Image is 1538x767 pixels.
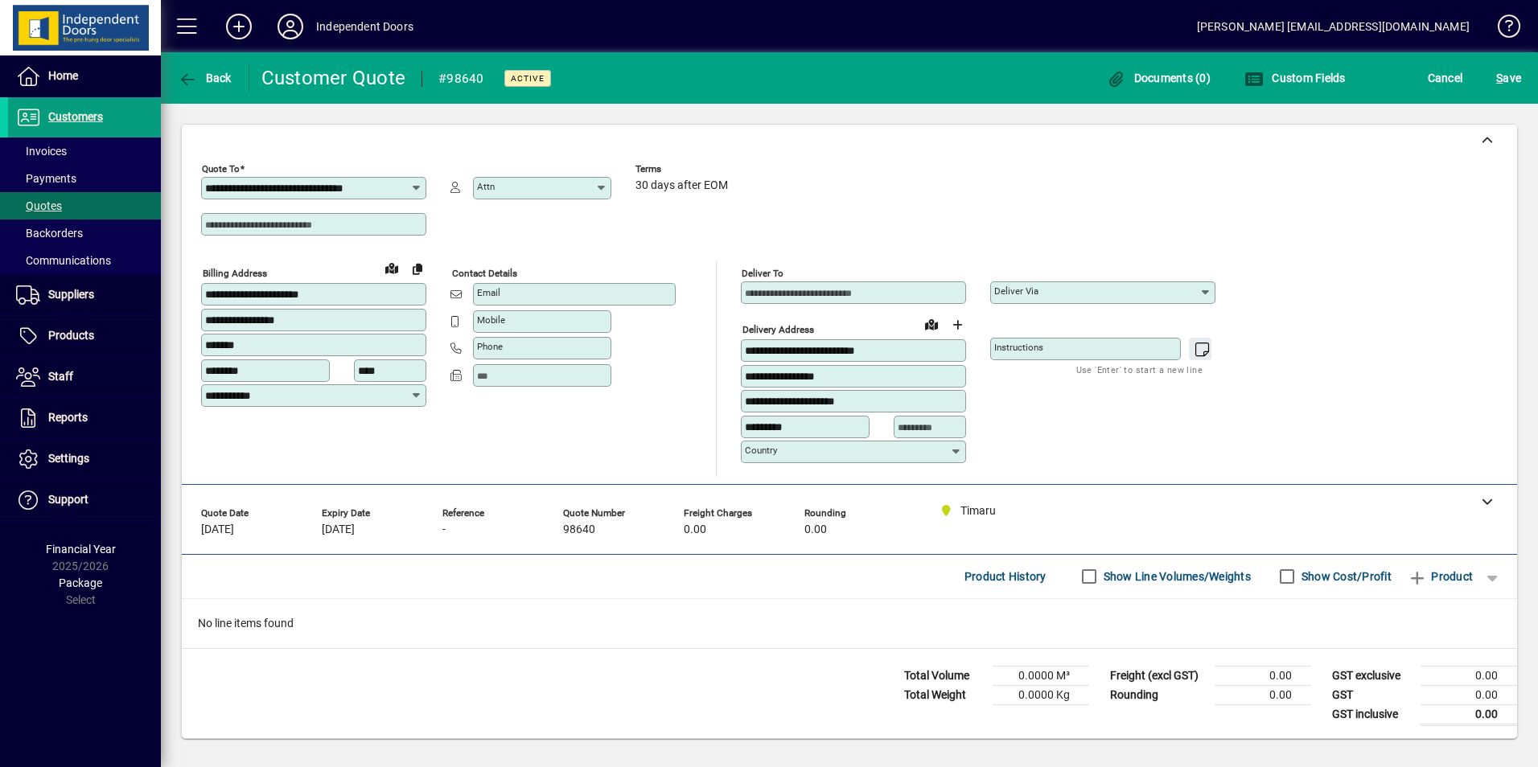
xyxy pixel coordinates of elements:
[48,370,73,383] span: Staff
[1102,685,1215,704] td: Rounding
[178,72,232,84] span: Back
[48,493,88,506] span: Support
[896,685,993,704] td: Total Weight
[16,227,83,240] span: Backorders
[48,329,94,342] span: Products
[1215,685,1311,704] td: 0.00
[1106,72,1211,84] span: Documents (0)
[48,69,78,82] span: Home
[994,342,1043,353] mat-label: Instructions
[964,564,1047,589] span: Product History
[958,562,1053,591] button: Product History
[59,576,102,589] span: Package
[161,64,249,92] app-page-header-button: Back
[635,179,728,192] span: 30 days after EOM
[1400,562,1481,591] button: Product
[1486,3,1518,55] a: Knowledge Base
[46,543,116,556] span: Financial Year
[511,73,545,84] span: Active
[8,219,161,247] a: Backorders
[48,411,88,424] span: Reports
[8,480,161,520] a: Support
[804,523,827,536] span: 0.00
[174,64,236,92] button: Back
[8,439,161,479] a: Settings
[742,268,783,279] mat-label: Deliver To
[993,666,1089,685] td: 0.0000 M³
[1324,685,1421,704] td: GST
[1197,14,1470,39] div: [PERSON_NAME] [EMAIL_ADDRESS][DOMAIN_NAME]
[16,145,67,158] span: Invoices
[1428,65,1463,91] span: Cancel
[1298,568,1392,584] label: Show Cost/Profit
[48,110,103,123] span: Customers
[563,523,595,536] span: 98640
[261,65,406,91] div: Customer Quote
[8,316,161,356] a: Products
[994,285,1038,297] mat-label: Deliver via
[405,256,430,281] button: Copy to Delivery address
[896,666,993,685] td: Total Volume
[919,311,944,337] a: View on map
[8,137,161,165] a: Invoices
[442,523,446,536] span: -
[1215,666,1311,685] td: 0.00
[477,287,500,298] mat-label: Email
[1324,704,1421,724] td: GST inclusive
[1421,704,1517,724] td: 0.00
[944,312,970,338] button: Choose address
[438,66,484,92] div: #98640
[1102,64,1215,92] button: Documents (0)
[16,172,76,185] span: Payments
[379,255,405,281] a: View on map
[477,341,503,352] mat-label: Phone
[635,164,732,174] span: Terms
[1102,666,1215,685] td: Freight (excl GST)
[745,445,777,456] mat-label: Country
[1421,666,1517,685] td: 0.00
[8,165,161,192] a: Payments
[1324,666,1421,685] td: GST exclusive
[48,452,89,465] span: Settings
[477,314,505,326] mat-label: Mobile
[1424,64,1467,92] button: Cancel
[316,14,413,39] div: Independent Doors
[1408,564,1473,589] span: Product
[1100,568,1251,584] label: Show Line Volumes/Weights
[265,12,316,41] button: Profile
[16,199,62,212] span: Quotes
[201,523,234,536] span: [DATE]
[8,398,161,438] a: Reports
[1496,72,1503,84] span: S
[8,275,161,315] a: Suppliers
[202,163,240,174] mat-label: Quote To
[8,56,161,96] a: Home
[182,599,1517,648] div: No line items found
[684,523,706,536] span: 0.00
[1244,72,1346,84] span: Custom Fields
[1492,64,1525,92] button: Save
[1240,64,1350,92] button: Custom Fields
[993,685,1089,704] td: 0.0000 Kg
[8,247,161,274] a: Communications
[213,12,265,41] button: Add
[477,181,495,192] mat-label: Attn
[8,192,161,219] a: Quotes
[8,357,161,397] a: Staff
[1076,360,1203,379] mat-hint: Use 'Enter' to start a new line
[322,523,355,536] span: [DATE]
[48,288,94,301] span: Suppliers
[1496,65,1521,91] span: ave
[16,254,111,267] span: Communications
[1421,685,1517,704] td: 0.00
